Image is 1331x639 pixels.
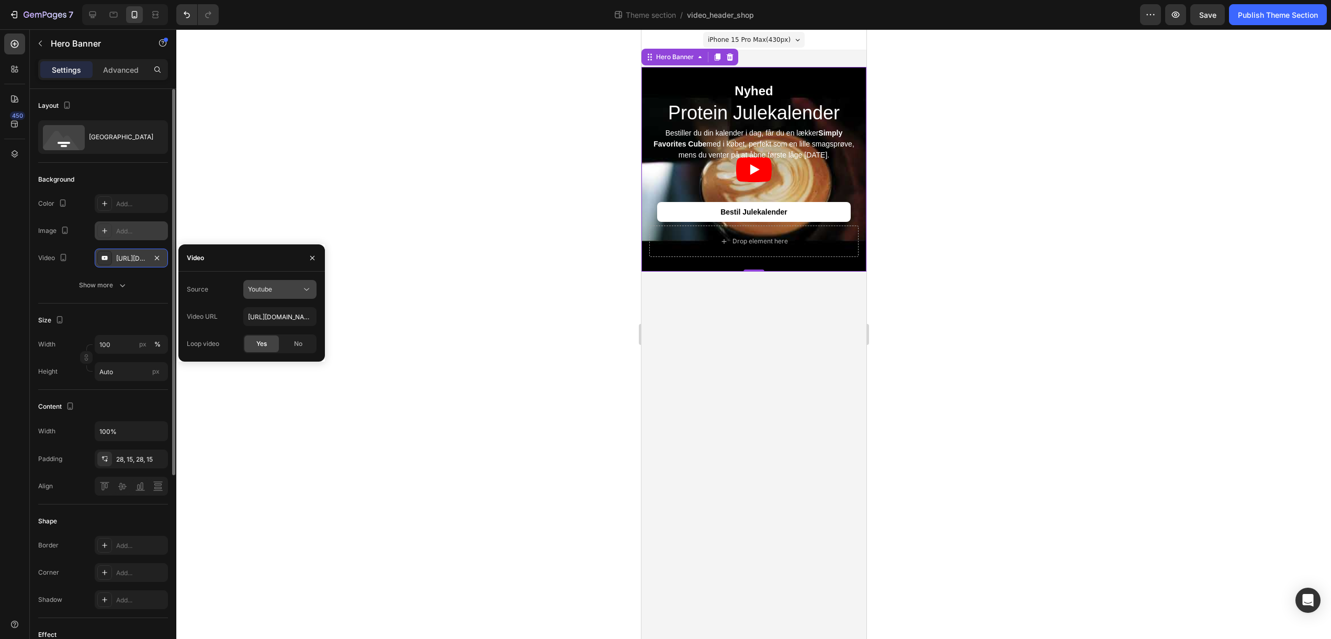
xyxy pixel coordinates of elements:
div: Size [38,313,66,328]
div: % [154,340,161,349]
span: Yes [256,339,267,349]
div: [GEOGRAPHIC_DATA] [89,125,153,149]
span: Youtube [248,285,272,293]
span: / [680,9,683,20]
iframe: Design area [641,29,866,639]
div: Add... [116,568,165,578]
div: Loop video [187,339,219,349]
div: Content [38,400,76,414]
div: Shape [38,517,57,526]
span: No [294,339,302,349]
button: Save [1190,4,1225,25]
div: Corner [38,568,59,577]
div: Show more [79,280,128,290]
div: Add... [116,596,165,605]
div: Video URL [187,312,218,321]
input: E.g: https://www.youtube.com/watch?v=cyzh48XRS4M [243,307,317,326]
div: Add... [116,199,165,209]
button: Youtube [243,280,317,299]
label: Height [38,367,58,376]
button: % [137,338,149,351]
input: px% [95,335,168,354]
span: video_header_shop [687,9,754,20]
div: Image [38,224,71,238]
p: Settings [52,64,81,75]
div: Padding [38,454,62,464]
div: 450 [10,111,25,120]
div: Publish Theme Section [1238,9,1318,20]
button: 7 [4,4,78,25]
div: Add... [116,541,165,551]
div: Layout [38,99,73,113]
div: Background [38,175,74,184]
input: px [95,362,168,381]
div: Video [187,253,204,263]
p: Hero Banner [51,37,140,50]
button: px [151,338,164,351]
p: 7 [69,8,73,21]
div: Open Intercom Messenger [1295,588,1321,613]
div: 28, 15, 28, 15 [116,455,165,464]
div: Width [38,427,55,436]
p: Advanced [103,64,139,75]
span: Theme section [624,9,678,20]
button: Show more [38,276,168,295]
div: Color [38,197,69,211]
div: Shadow [38,595,62,604]
span: Save [1199,10,1216,19]
div: Undo/Redo [176,4,219,25]
div: Video [38,251,70,265]
div: Border [38,541,59,550]
div: px [139,340,146,349]
div: Align [38,481,53,491]
button: Publish Theme Section [1229,4,1327,25]
div: Add... [116,227,165,236]
span: px [152,367,160,375]
div: Source [187,285,208,294]
label: Width [38,340,55,349]
input: Auto [95,422,167,441]
div: [URL][DOMAIN_NAME] [116,254,146,263]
